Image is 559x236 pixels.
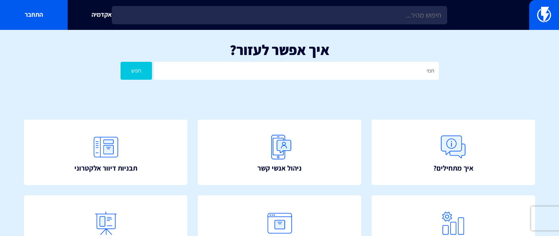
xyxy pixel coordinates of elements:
a: ניהול אנשי קשר [198,120,361,185]
h1: איך אפשר לעזור? [12,42,547,58]
input: חיפוש [154,62,438,80]
input: חיפוש מהיר... [112,6,447,24]
a: איך מתחילים? [372,120,535,185]
button: חפש [121,62,152,80]
span: ניהול אנשי קשר [257,163,302,173]
span: איך מתחילים? [433,163,473,173]
a: תבניות דיוור אלקטרוני [24,120,187,185]
span: תבניות דיוור אלקטרוני [74,163,137,173]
